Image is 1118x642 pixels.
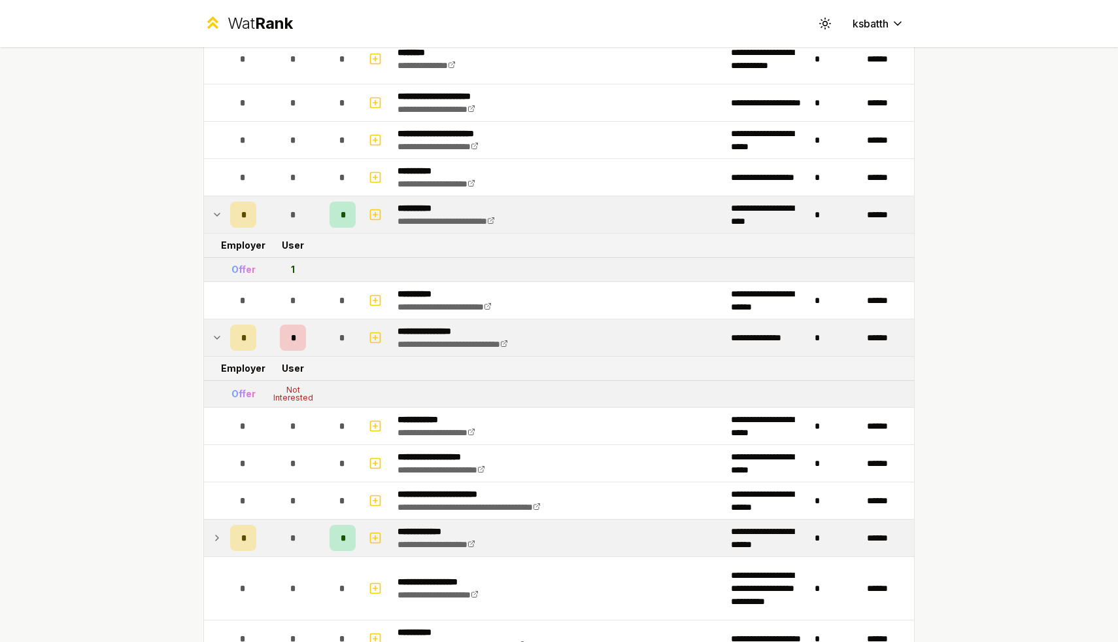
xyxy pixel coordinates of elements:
div: 1 [291,263,295,276]
div: Not Interested [267,386,319,402]
div: Wat [228,13,293,34]
button: ksbatth [842,12,915,35]
a: WatRank [203,13,293,34]
div: Offer [231,387,256,401]
td: User [262,234,324,257]
div: Offer [231,263,256,276]
td: Employer [225,234,262,257]
span: Rank [255,14,293,33]
span: ksbatth [853,16,889,31]
td: User [262,357,324,380]
td: Employer [225,357,262,380]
